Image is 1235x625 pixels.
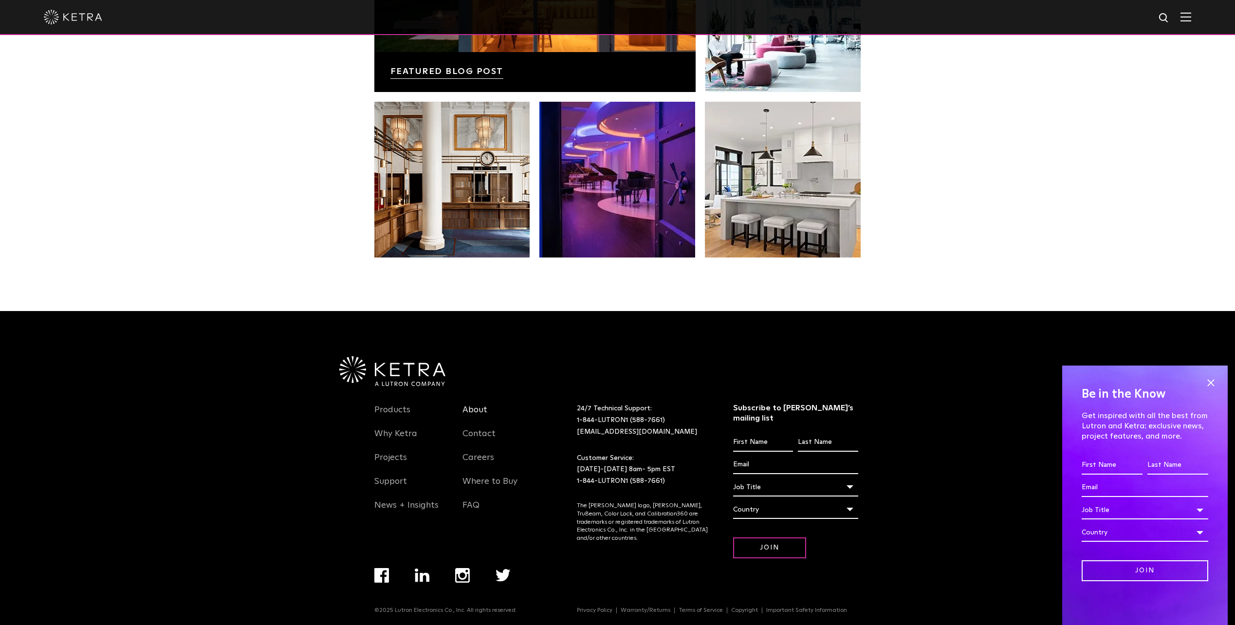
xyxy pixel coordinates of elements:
[733,433,793,452] input: First Name
[374,500,439,522] a: News + Insights
[374,476,407,498] a: Support
[577,403,709,438] p: 24/7 Technical Support:
[577,417,665,423] a: 1-844-LUTRON1 (588-7661)
[733,403,858,423] h3: Subscribe to [PERSON_NAME]’s mailing list
[374,568,536,607] div: Navigation Menu
[577,428,697,435] a: [EMAIL_ADDRESS][DOMAIN_NAME]
[339,356,445,386] img: Ketra-aLutronCo_White_RGB
[577,478,665,484] a: 1-844-LUTRON1 (588-7661)
[577,502,709,543] p: The [PERSON_NAME] logo, [PERSON_NAME], TruBeam, Color Lock, and Calibration360 are trademarks or ...
[462,404,487,427] a: About
[1082,411,1208,441] p: Get inspired with all the best from Lutron and Ketra: exclusive news, project features, and more.
[44,10,102,24] img: ketra-logo-2019-white
[1082,456,1143,475] input: First Name
[415,569,430,582] img: linkedin
[573,607,617,613] a: Privacy Policy
[462,403,536,522] div: Navigation Menu
[577,453,709,487] p: Customer Service: [DATE]-[DATE] 8am- 5pm EST
[617,607,675,613] a: Warranty/Returns
[733,478,858,496] div: Job Title
[733,537,806,558] input: Join
[496,569,511,582] img: twitter
[374,607,517,614] p: ©2025 Lutron Electronics Co., Inc. All rights reserved.
[733,456,858,474] input: Email
[1082,478,1208,497] input: Email
[762,607,851,613] a: Important Safety Information
[733,500,858,519] div: Country
[1082,385,1208,404] h4: Be in the Know
[675,607,727,613] a: Terms of Service
[462,428,496,451] a: Contact
[727,607,762,613] a: Copyright
[374,452,407,475] a: Projects
[798,433,858,452] input: Last Name
[455,568,470,583] img: instagram
[374,404,410,427] a: Products
[577,607,861,614] div: Navigation Menu
[1180,12,1191,21] img: Hamburger%20Nav.svg
[462,452,494,475] a: Careers
[374,568,389,583] img: facebook
[1082,560,1208,581] input: Join
[1082,523,1208,542] div: Country
[1147,456,1208,475] input: Last Name
[374,403,448,522] div: Navigation Menu
[462,500,479,522] a: FAQ
[374,428,417,451] a: Why Ketra
[1158,12,1170,24] img: search icon
[1082,501,1208,519] div: Job Title
[462,476,517,498] a: Where to Buy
